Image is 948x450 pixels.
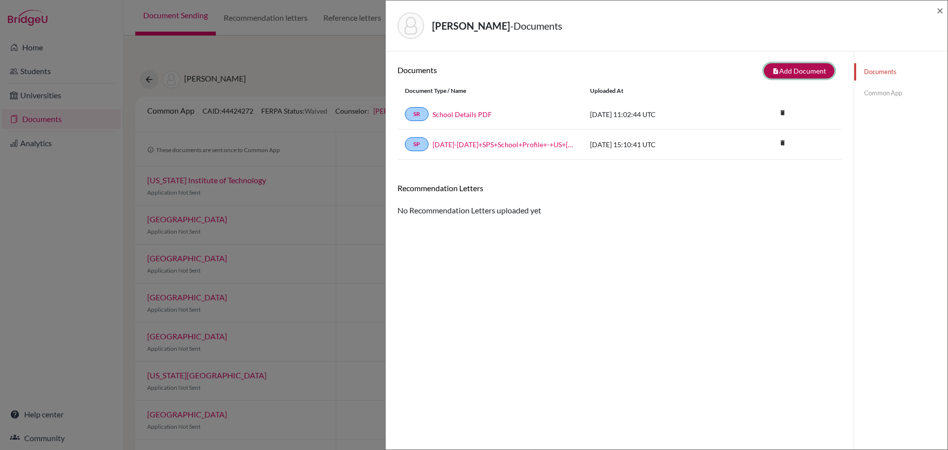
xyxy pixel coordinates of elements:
[937,4,944,16] button: Close
[397,65,620,75] h6: Documents
[854,63,948,81] a: Documents
[397,183,842,216] div: No Recommendation Letters uploaded yet
[775,135,790,150] i: delete
[775,107,790,120] a: delete
[405,107,429,121] a: SR
[854,84,948,102] a: Common App
[772,68,779,75] i: note_add
[583,109,731,120] div: [DATE] 11:02:44 UTC
[397,86,583,95] div: Document Type / Name
[583,139,731,150] div: [DATE] 15:10:41 UTC
[405,137,429,151] a: SP
[775,137,790,150] a: delete
[764,63,834,79] button: note_addAdd Document
[510,20,562,32] span: - Documents
[775,105,790,120] i: delete
[937,3,944,17] span: ×
[432,20,510,32] strong: [PERSON_NAME]
[397,183,842,193] h6: Recommendation Letters
[583,86,731,95] div: Uploaded at
[433,139,575,150] a: [DATE]-[DATE]+SPS+School+Profile+-+US+[DOMAIN_NAME]_wide
[433,109,492,120] a: School Details PDF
